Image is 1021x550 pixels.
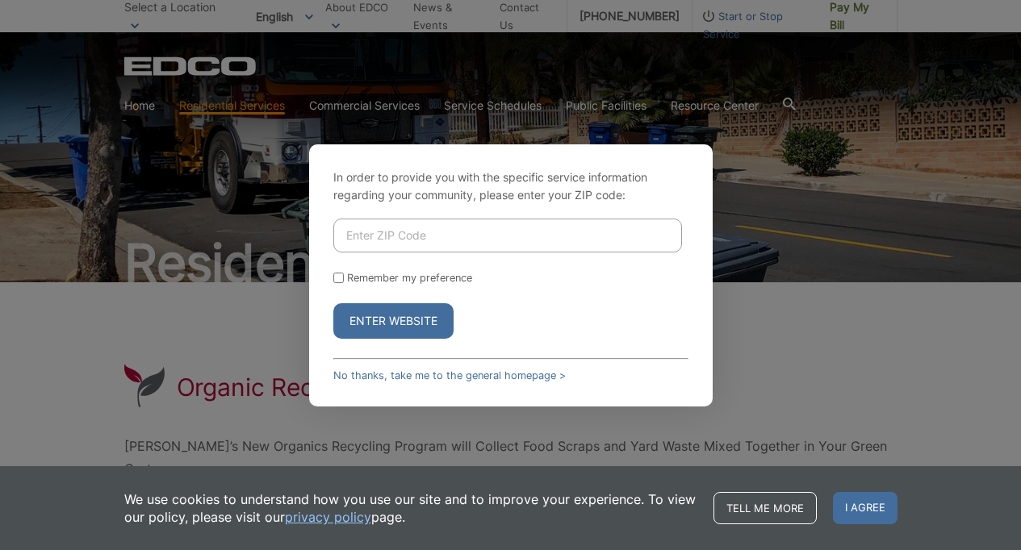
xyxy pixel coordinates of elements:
a: No thanks, take me to the general homepage > [333,369,566,381]
input: Enter ZIP Code [333,219,682,252]
a: Tell me more [713,492,817,524]
p: In order to provide you with the specific service information regarding your community, please en... [333,169,688,204]
a: privacy policy [285,508,371,526]
button: Enter Website [333,303,454,339]
label: Remember my preference [347,272,472,284]
span: I agree [833,492,898,524]
p: We use cookies to understand how you use our site and to improve your experience. To view our pol... [124,490,697,526]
